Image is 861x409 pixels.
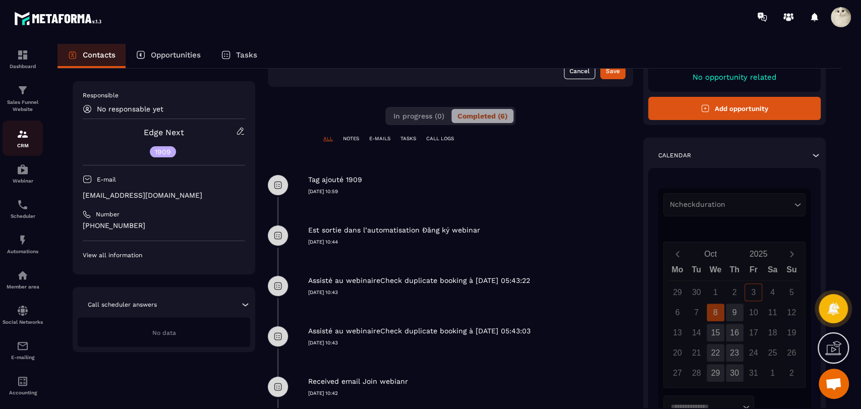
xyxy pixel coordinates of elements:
img: email [17,340,29,352]
div: Mở cuộc trò chuyện [819,369,849,399]
p: Tag ajouté 1909 [308,175,362,185]
p: TASKS [400,135,416,142]
button: Completed (6) [451,109,513,123]
p: Number [96,210,120,218]
p: Automations [3,249,43,254]
span: In progress (0) [393,112,444,120]
a: schedulerschedulerScheduler [3,191,43,226]
p: [DATE] 10:43 [308,339,633,346]
p: Responsible [83,91,245,99]
a: Tasks [211,44,267,68]
img: automations [17,163,29,176]
p: [DATE] 10:43 [308,289,633,296]
p: CALL LOGS [426,135,454,142]
p: No opportunity related [658,73,811,82]
a: formationformationCRM [3,121,43,156]
img: automations [17,269,29,281]
p: Assisté au webinaireCheck duplicate booking à [DATE] 05:43:03 [308,326,531,336]
p: Call scheduler answers [88,301,157,309]
p: E-mail [97,176,116,184]
a: Contacts [58,44,126,68]
p: [DATE] 10:44 [308,239,633,246]
span: Completed (6) [457,112,507,120]
p: [PHONE_NUMBER] [83,221,245,230]
p: [EMAIL_ADDRESS][DOMAIN_NAME] [83,191,245,200]
p: Calendar [658,151,691,159]
p: 1909 [155,148,171,155]
img: scheduler [17,199,29,211]
p: [DATE] 10:59 [308,188,633,195]
p: Contacts [83,50,116,60]
p: Est sortie dans l’automatisation Đăng ký webinar [308,225,480,235]
img: formation [17,49,29,61]
span: No data [152,329,176,336]
p: Accounting [3,390,43,395]
p: Member area [3,284,43,289]
a: social-networksocial-networkSocial Networks [3,297,43,332]
p: Tasks [236,50,257,60]
a: formationformationSales Funnel Website [3,77,43,121]
button: Save [600,63,625,79]
p: No responsable yet [97,105,163,113]
button: Add opportunity [648,97,821,120]
img: accountant [17,375,29,387]
p: E-mailing [3,355,43,360]
p: [DATE] 10:42 [308,390,633,397]
img: formation [17,128,29,140]
p: View all information [83,251,245,259]
a: formationformationDashboard [3,41,43,77]
img: social-network [17,305,29,317]
button: Cancel [564,63,595,79]
a: emailemailE-mailing [3,332,43,368]
img: automations [17,234,29,246]
img: logo [14,9,105,28]
img: formation [17,84,29,96]
p: Social Networks [3,319,43,325]
a: automationsautomationsAutomations [3,226,43,262]
a: accountantaccountantAccounting [3,368,43,403]
p: ALL [323,135,333,142]
a: automationsautomationsWebinar [3,156,43,191]
p: Webinar [3,178,43,184]
p: Dashboard [3,64,43,69]
p: Received email Join webianr [308,377,408,386]
p: NOTES [343,135,359,142]
p: Opportunities [151,50,201,60]
a: automationsautomationsMember area [3,262,43,297]
a: Edge Next [144,128,184,137]
p: CRM [3,143,43,148]
p: Sales Funnel Website [3,99,43,113]
div: Save [606,66,620,76]
button: In progress (0) [387,109,450,123]
p: Scheduler [3,213,43,219]
p: Assisté au webinaireCheck duplicate booking à [DATE] 05:43:22 [308,276,530,285]
p: E-MAILS [369,135,390,142]
a: Opportunities [126,44,211,68]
